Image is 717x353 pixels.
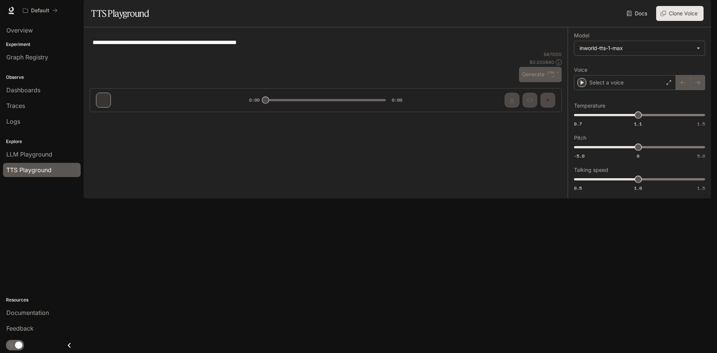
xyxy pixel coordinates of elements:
span: 0.7 [574,121,582,127]
div: inworld-tts-1-max [580,44,693,52]
p: 64 / 1000 [544,51,562,58]
span: -5.0 [574,153,584,159]
p: Pitch [574,135,586,140]
span: 1.5 [697,121,705,127]
button: All workspaces [19,3,61,18]
p: Model [574,33,589,38]
a: Docs [625,6,650,21]
h1: TTS Playground [91,6,149,21]
p: $ 0.000640 [530,59,554,65]
div: inworld-tts-1-max [574,41,705,55]
p: Voice [574,67,587,72]
span: 1.1 [634,121,642,127]
span: 0.5 [574,185,582,191]
p: Select a voice [589,79,624,86]
span: 5.0 [697,153,705,159]
span: 1.0 [634,185,642,191]
p: Temperature [574,103,605,108]
p: Talking speed [574,167,608,173]
span: 0 [637,153,639,159]
p: Default [31,7,49,14]
button: Clone Voice [656,6,704,21]
span: 1.5 [697,185,705,191]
